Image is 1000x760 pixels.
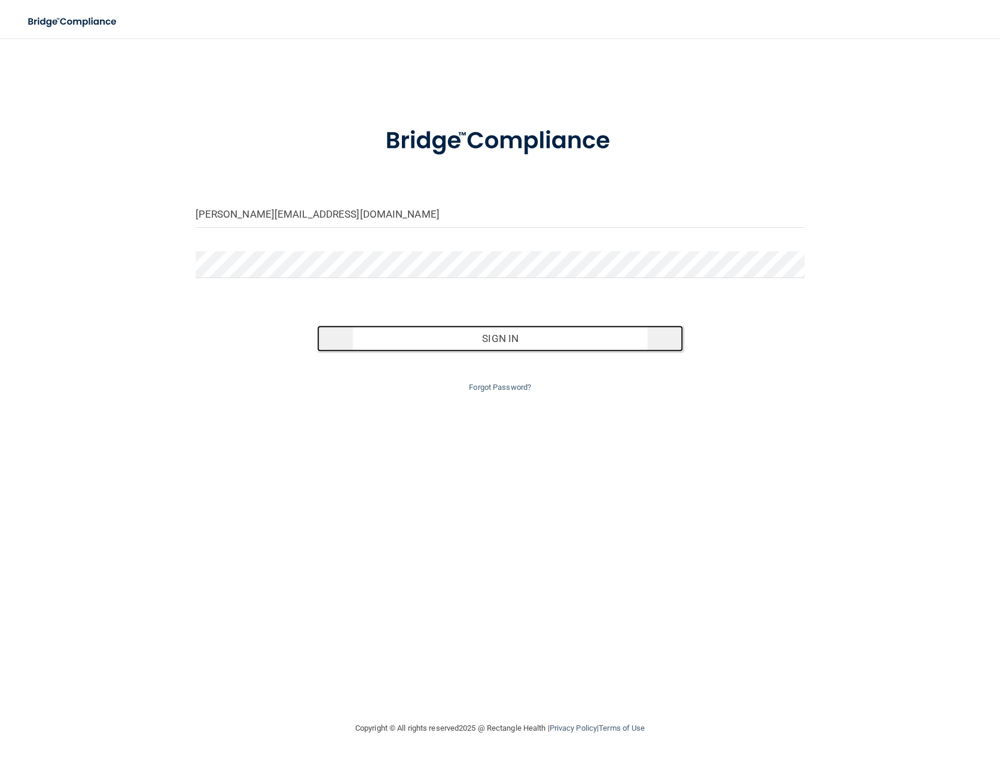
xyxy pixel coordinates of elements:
[549,724,596,732] a: Privacy Policy
[317,325,682,352] button: Sign In
[361,110,639,172] img: bridge_compliance_login_screen.278c3ca4.svg
[282,709,718,747] div: Copyright © All rights reserved 2025 @ Rectangle Health | |
[793,675,986,723] iframe: Drift Widget Chat Controller
[196,201,805,228] input: Email
[18,10,128,34] img: bridge_compliance_login_screen.278c3ca4.svg
[599,724,645,732] a: Terms of Use
[469,383,531,392] a: Forgot Password?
